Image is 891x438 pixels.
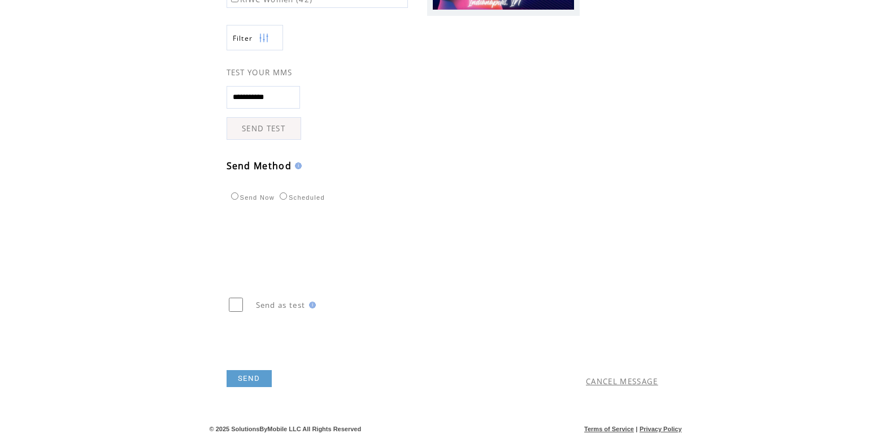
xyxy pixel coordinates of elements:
a: SEND TEST [227,117,301,140]
input: Send Now [231,192,238,200]
a: Terms of Service [584,426,634,432]
span: Show filters [233,33,253,43]
label: Send Now [228,194,275,201]
a: Filter [227,25,283,50]
a: Privacy Policy [640,426,682,432]
img: help.gif [306,302,316,308]
img: help.gif [292,162,302,169]
span: © 2025 SolutionsByMobile LLC All Rights Reserved [210,426,362,432]
label: Scheduled [277,194,325,201]
span: | [636,426,637,432]
span: Send Method [227,160,292,172]
span: Send as test [256,300,306,310]
span: TEST YOUR MMS [227,67,293,78]
img: filters.png [259,25,269,51]
input: Scheduled [280,192,287,200]
a: SEND [227,370,272,387]
a: CANCEL MESSAGE [586,376,658,387]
